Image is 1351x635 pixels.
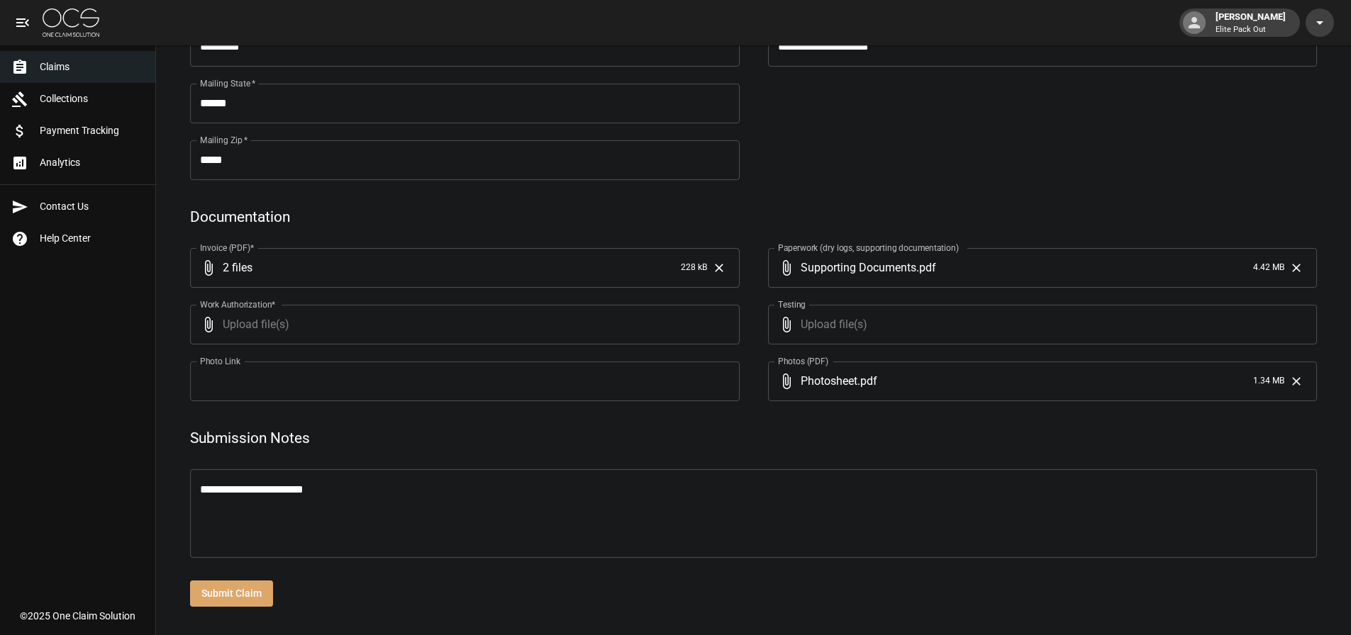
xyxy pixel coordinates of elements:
[778,298,806,310] label: Testing
[200,134,248,146] label: Mailing Zip
[40,231,144,246] span: Help Center
[857,373,877,389] span: . pdf
[40,155,144,170] span: Analytics
[40,60,144,74] span: Claims
[223,248,675,288] span: 2 files
[778,355,828,367] label: Photos (PDF)
[1253,374,1284,388] span: 1.34 MB
[9,9,37,37] button: open drawer
[40,199,144,214] span: Contact Us
[1216,24,1286,36] p: Elite Pack Out
[1253,261,1284,275] span: 4.42 MB
[200,355,240,367] label: Photo Link
[1210,10,1291,35] div: [PERSON_NAME]
[200,77,255,89] label: Mailing State
[1286,257,1307,279] button: Clear
[708,257,730,279] button: Clear
[40,91,144,106] span: Collections
[801,373,857,389] span: Photosheet
[40,123,144,138] span: Payment Tracking
[801,305,1279,344] span: Upload file(s)
[43,9,99,37] img: ocs-logo-white-transparent.png
[223,305,701,344] span: Upload file(s)
[801,259,916,276] span: Supporting Documents
[190,580,273,607] button: Submit Claim
[20,609,135,623] div: © 2025 One Claim Solution
[916,259,936,276] span: . pdf
[1286,371,1307,392] button: Clear
[681,261,707,275] span: 228 kB
[200,242,255,254] label: Invoice (PDF)*
[200,298,276,310] label: Work Authorization*
[778,242,959,254] label: Paperwork (dry logs, supporting documentation)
